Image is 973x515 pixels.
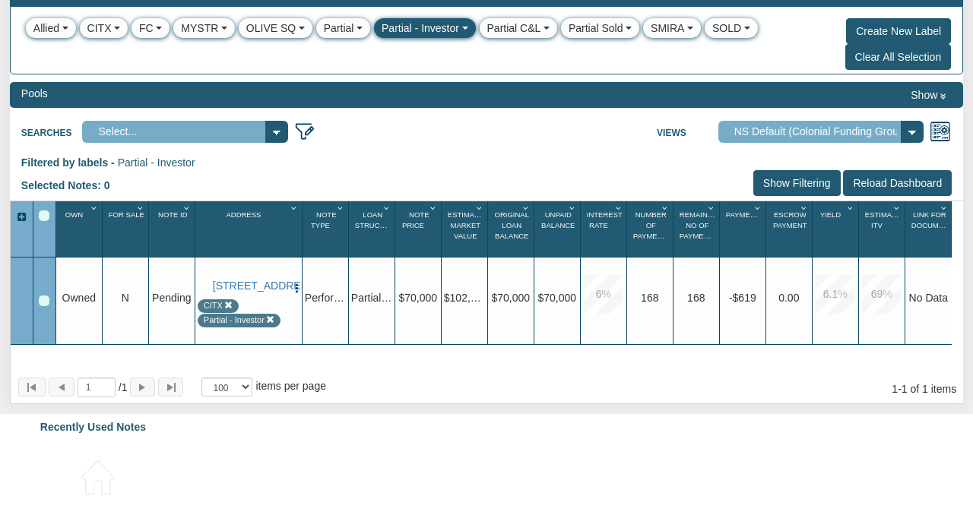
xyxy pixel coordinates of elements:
div: Column Menu [798,201,811,214]
span: $70,000 [537,292,576,304]
div: Column Menu [613,201,626,214]
div: 69.0 [862,275,901,314]
img: edit_filter_icon.png [294,121,315,142]
span: Filtered by [21,156,75,169]
div: 6.0 [584,275,623,314]
div: Column Menu [520,201,533,214]
span: $70,000 [398,292,437,304]
span: Loan Structure [355,210,400,229]
div: Note Id Sort None [151,206,195,251]
div: Sort None [583,206,626,251]
div: Sort None [198,206,302,251]
button: Show [905,86,952,104]
div: Sort None [398,206,441,251]
img: cell-menu.png [291,283,303,294]
span: Number Of Payments [633,210,672,241]
span: Own [65,210,83,219]
span: Note Type [311,210,336,229]
div: Yield Sort None [815,206,858,251]
div: Row 1, Row Selection Checkbox [39,295,49,306]
div: Note Price Sort None [398,206,441,251]
div: Column Menu [135,201,147,214]
button: Page forward [130,378,155,397]
span: Link For Documents [911,210,958,229]
div: SOLD [712,21,741,36]
span: Remaining No Of Payments [680,210,721,241]
span: Partial note [351,292,405,304]
div: CITX [87,21,112,36]
span: Estimated Market Value [448,210,489,241]
span: Interest Rate [587,210,623,229]
span: Escrow Payment [773,210,807,229]
div: Interest Rate Sort None [583,206,626,251]
div: Sort None [59,206,102,251]
div: Remaining No Of Payments Sort None [676,206,719,251]
div: Sort None [676,206,719,251]
div: Expand All [11,210,33,225]
div: Address Sort None [198,206,302,251]
div: Column Menu [938,201,951,214]
a: 11723 Us Highway 231, ROCKFORD, AL, 35136 [213,280,287,292]
div: Column Menu [845,201,857,214]
div: Column Menu [752,201,765,214]
div: Payment(P&I) Sort None [722,206,765,251]
div: Column Menu [659,201,672,214]
div: Sort None [151,206,195,251]
div: Estimated Market Value Sort None [444,206,487,251]
div: Sort None [537,206,580,251]
span: 1 1 of 1 items [892,383,956,395]
div: Column Menu [181,201,194,214]
label: Views [657,121,718,140]
span: Performing [305,292,357,304]
div: Partial Sold [569,21,623,36]
label: Searches [21,121,83,140]
input: Reload Dashboard [843,170,952,196]
div: Sort None [305,206,348,251]
span: 1 [119,380,128,395]
div: 6.1 [816,275,854,314]
div: Sort None [490,206,534,251]
div: SMIRA [651,21,684,36]
div: Estimated Itv Sort None [861,206,905,251]
abbr: of [119,381,122,393]
div: Partial [324,21,354,36]
div: Column Menu [705,201,718,214]
span: items per page [255,380,326,392]
span: Note Price [402,210,429,229]
span: No Data [909,292,948,304]
div: Own Sort None [59,206,102,251]
span: 168 [641,292,658,304]
div: Column Menu [427,201,440,214]
div: Loan Structure Sort None [351,206,395,251]
span: -$619 [729,292,756,304]
span: For Sale [109,210,144,219]
button: Clear All Selection [845,44,952,70]
div: Select All [39,210,49,221]
div: Note labeled as Partial - Investor [204,314,265,327]
span: Estimated Itv [865,210,906,229]
abbr: through [898,383,902,395]
img: views.png [930,121,951,142]
button: Create New Label [846,18,951,44]
div: Sort None [444,206,487,251]
span: N [122,292,129,304]
div: Sort None [629,206,673,251]
button: Page to first [18,378,46,397]
div: Column Menu [381,201,394,214]
button: Press to open the note menu [291,280,303,295]
div: FC [139,21,154,36]
div: Original Loan Balance Sort None [490,206,534,251]
div: Column Menu [566,201,579,214]
div: Partial - Investor [382,21,459,36]
span: Note Id [158,210,188,219]
input: Show Filtering [753,170,841,196]
span: Original Loan Balance [495,210,529,241]
div: Column Menu [288,201,301,214]
div: Unpaid Balance Sort None [537,206,580,251]
div: For Sale Sort None [105,206,148,251]
span: Yield [820,210,841,219]
div: Link For Documents Sort None [908,206,952,251]
span: Pending [152,292,191,304]
div: Column Menu [88,201,101,214]
div: Sort None [722,206,765,251]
